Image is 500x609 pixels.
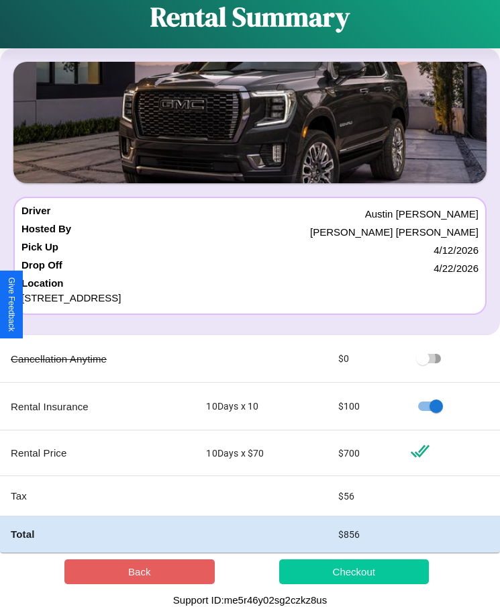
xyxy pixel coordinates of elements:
h4: Hosted By [21,223,71,241]
td: 10 Days x 10 [195,383,327,430]
button: Back [64,559,215,584]
p: [PERSON_NAME] [PERSON_NAME] [310,223,479,241]
td: $ 700 [328,430,400,476]
button: Checkout [279,559,430,584]
td: $ 100 [328,383,400,430]
td: $ 0 [328,335,400,383]
p: Cancellation Anytime [11,350,185,368]
td: $ 56 [328,476,400,516]
p: Rental Price [11,444,185,462]
div: Give Feedback [7,277,16,332]
p: Support ID: me5r46y02sg2czkz8us [173,591,327,609]
p: Austin [PERSON_NAME] [365,205,479,223]
h4: Driver [21,205,50,223]
p: 4 / 12 / 2026 [434,241,479,259]
h4: Location [21,277,479,289]
p: [STREET_ADDRESS] [21,289,479,307]
td: $ 856 [328,516,400,553]
p: Rental Insurance [11,397,185,416]
h4: Pick Up [21,241,58,259]
p: Tax [11,487,185,505]
h4: Total [11,527,185,541]
p: 4 / 22 / 2026 [434,259,479,277]
h4: Drop Off [21,259,62,277]
td: 10 Days x $ 70 [195,430,327,476]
